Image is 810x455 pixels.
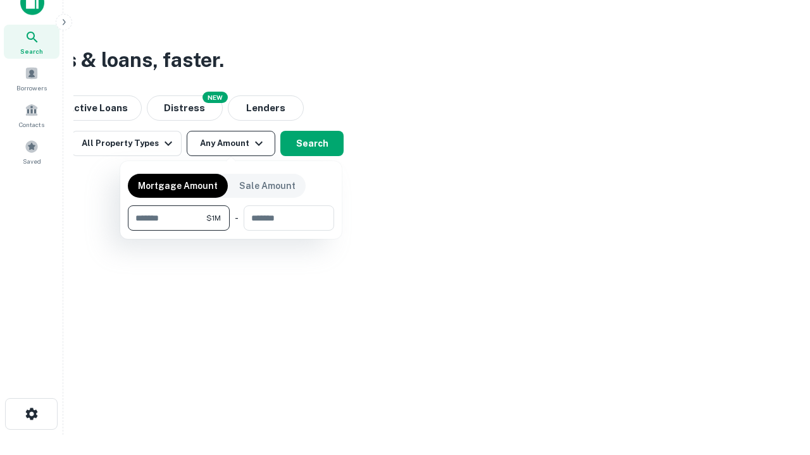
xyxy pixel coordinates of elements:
p: Sale Amount [239,179,296,193]
span: $1M [206,212,221,224]
div: - [235,205,239,231]
p: Mortgage Amount [138,179,218,193]
iframe: Chat Widget [747,354,810,415]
